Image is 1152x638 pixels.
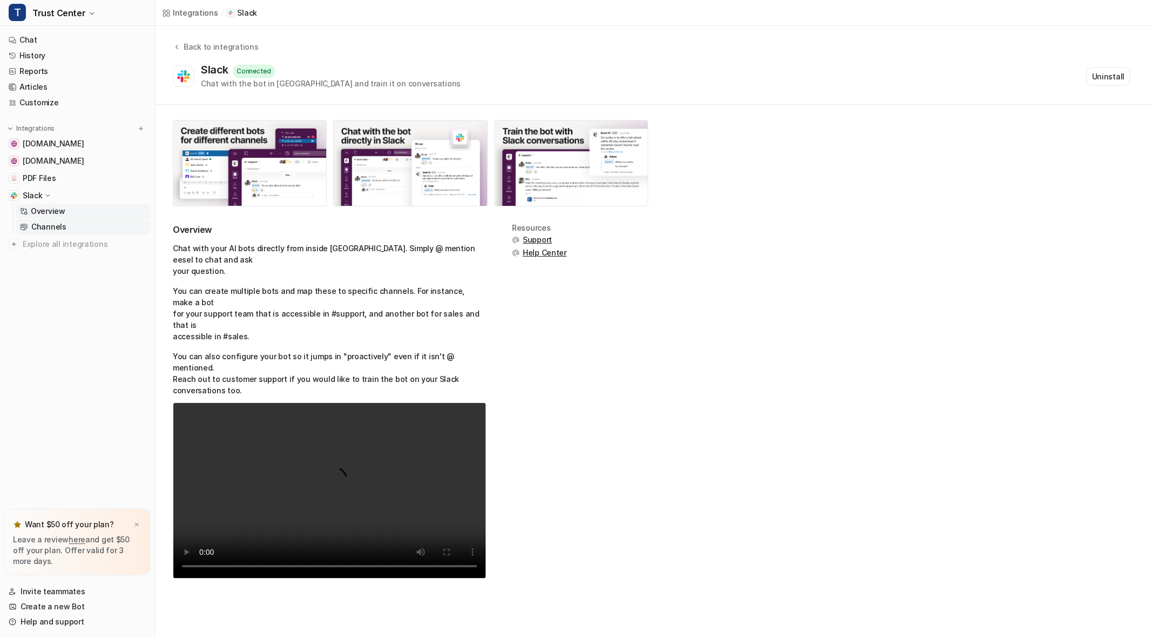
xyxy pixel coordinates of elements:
div: Resources [512,224,567,232]
span: [DOMAIN_NAME] [23,138,84,149]
p: Leave a review and get $50 off your plan. Offer valid for 3 more days. [13,534,142,567]
div: Back to integrations [180,41,258,52]
img: expand menu [6,125,14,132]
a: Integrations [162,7,218,18]
button: Integrations [4,123,58,134]
span: / [221,8,224,18]
img: PDF Files [11,175,17,182]
a: Overview [16,204,151,219]
img: x [133,521,140,528]
span: PDF Files [23,173,56,184]
a: Create a new Bot [4,599,151,614]
a: Invite teammates [4,584,151,599]
a: Reports [4,64,151,79]
button: Help Center [512,247,567,258]
img: www.tholin.se [11,158,17,164]
h2: Overview [173,224,486,236]
p: Integrations [16,124,55,133]
button: Uninstall [1086,67,1130,86]
img: support.svg [512,236,520,244]
div: Integrations [173,7,218,18]
img: www.simployer.com [11,140,17,147]
img: Slack logo [176,67,192,86]
p: Chat with your AI bots directly from inside [GEOGRAPHIC_DATA]. Simply @ mention eesel to chat and... [173,243,486,277]
a: here [69,535,85,544]
span: Support [523,234,552,245]
a: Customize [4,95,151,110]
span: T [9,4,26,21]
div: Slack [201,63,233,76]
p: Channels [31,221,66,232]
p: You can create multiple bots and map these to specific channels. For instance, make a bot for you... [173,285,486,342]
a: www.tholin.se[DOMAIN_NAME] [4,153,151,169]
span: [DOMAIN_NAME] [23,156,84,166]
a: Chat [4,32,151,48]
button: Back to integrations [173,41,258,63]
img: menu_add.svg [137,125,145,132]
a: Slack iconSlack [226,8,257,18]
img: Slack icon [228,10,233,16]
button: Support [512,234,567,245]
span: Trust Center [32,5,85,21]
p: Slack [23,190,43,201]
div: Chat with the bot in [GEOGRAPHIC_DATA] and train it on conversations [201,78,461,89]
img: explore all integrations [9,239,19,250]
a: Channels [16,219,151,234]
img: star [13,520,22,529]
a: www.simployer.com[DOMAIN_NAME] [4,136,151,151]
img: support.svg [512,249,520,257]
span: Help Center [523,247,567,258]
video: Your browser does not support the video tag. [173,402,486,579]
span: Explore all integrations [23,236,146,253]
a: History [4,48,151,63]
p: Overview [31,206,65,217]
a: Articles [4,79,151,95]
p: Want $50 off your plan? [25,519,114,530]
a: PDF FilesPDF Files [4,171,151,186]
a: Explore all integrations [4,237,151,252]
a: Help and support [4,614,151,629]
p: You can also configure your bot so it jumps in "proactively" even if it isn't @ mentioned. Reach ... [173,351,486,396]
img: Slack [11,192,17,199]
div: Connected [233,65,275,78]
p: Slack [237,8,257,18]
